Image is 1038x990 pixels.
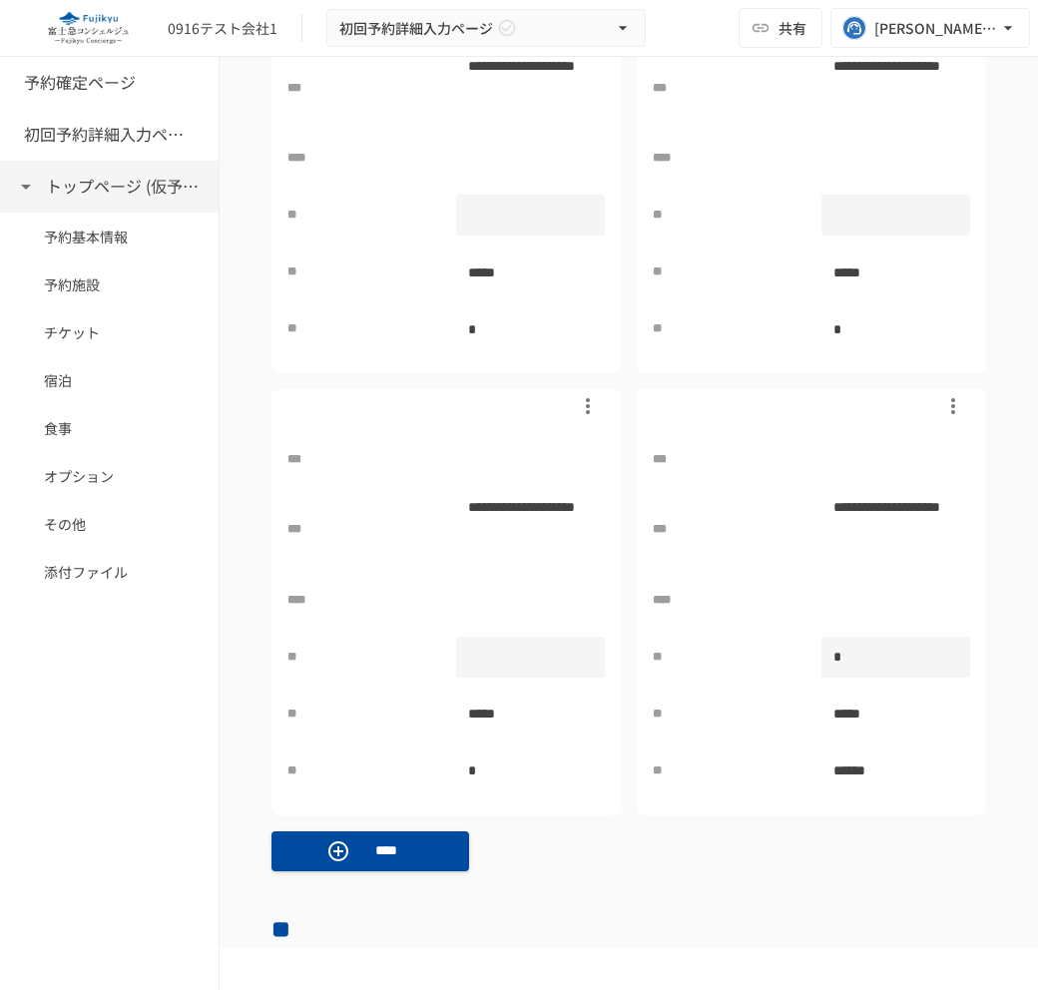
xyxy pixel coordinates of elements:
[44,369,175,391] span: 宿泊
[168,18,277,39] div: 0916テスト会社1
[778,17,806,39] span: 共有
[339,16,493,41] span: 初回予約詳細入力ページ
[874,16,998,41] div: [PERSON_NAME][EMAIL_ADDRESS][PERSON_NAME][DOMAIN_NAME]
[44,465,175,487] span: オプション
[44,417,175,439] span: 食事
[326,9,646,48] button: 初回予約詳細入力ページ
[44,561,175,583] span: 添付ファイル
[24,70,136,96] h6: 予約確定ページ
[24,12,152,44] img: eQeGXtYPV2fEKIA3pizDiVdzO5gJTl2ahLbsPaD2E4R
[44,226,175,247] span: 予約基本情報
[24,122,184,148] h6: 初回予約詳細入力ページ
[739,8,822,48] button: 共有
[44,321,175,343] span: チケット
[44,273,175,295] span: 予約施設
[46,174,206,200] h6: トップページ (仮予約一覧)
[44,513,175,535] span: その他
[830,8,1030,48] button: [PERSON_NAME][EMAIL_ADDRESS][PERSON_NAME][DOMAIN_NAME]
